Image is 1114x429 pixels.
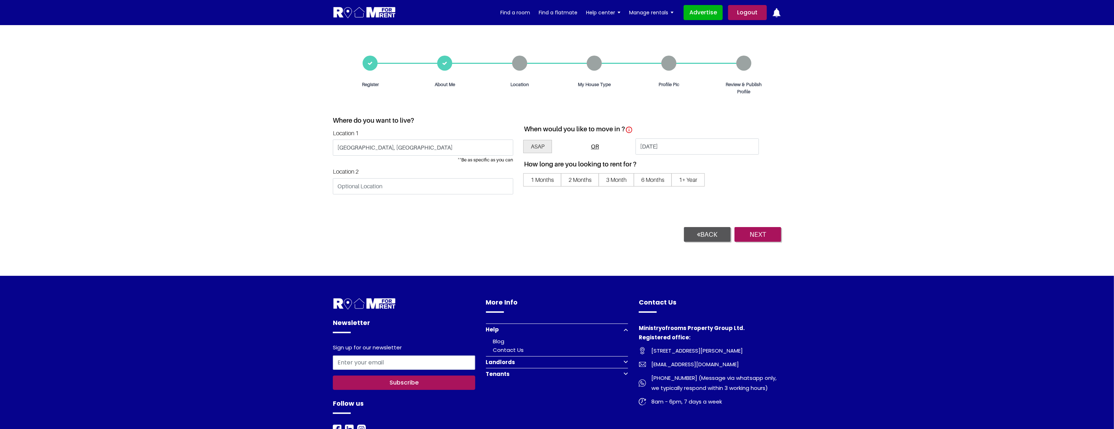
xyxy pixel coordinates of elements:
h4: How long are you looking to rent for ? [524,160,636,174]
h4: Ministryofrooms Property Group Ltd. Registered office: [639,324,781,346]
a: Find a room [500,7,530,18]
img: Info Icon [626,127,632,133]
a: [STREET_ADDRESS][PERSON_NAME] [639,346,781,356]
span: 6 Months [634,173,672,187]
input: Enter your email [333,355,475,370]
a: Blog [493,338,505,345]
span: [EMAIL_ADDRESS][DOMAIN_NAME] [646,359,739,369]
span: [PHONE_NUMBER] (Message via whatsapp only, we typically respond within 3 working hours) [646,373,781,393]
button: Help [486,324,628,335]
input: Optional Location [333,178,513,194]
a: [PHONE_NUMBER] (Message via whatsapp only, we typically respond within 3 working hours) [639,373,781,393]
small: Be as specific as you can [333,157,513,162]
img: Room For Rent [639,398,646,405]
label: Location 2 [333,168,359,175]
a: Logout [728,5,767,20]
button: Tenants [486,368,628,380]
input: Enter Location [333,140,513,156]
span: 2 Months [561,173,599,187]
span: 1 Months [523,173,561,187]
span: 3 Month [599,173,634,187]
a: Help center [586,7,620,18]
input: NEXT [735,227,781,242]
span: OR [591,143,599,150]
span: [STREET_ADDRESS][PERSON_NAME] [646,346,743,356]
span: 1+ Year [671,173,705,187]
img: Room For Rent [639,361,646,368]
label: Sign up for our newsletter [333,344,402,353]
a: Find a flatmate [539,7,577,18]
h4: When would you like to move in ? [524,117,625,138]
a: Contact Us [493,346,524,354]
h4: Newsletter [333,318,475,333]
a: Advertise [684,5,723,20]
label: Location 1 [333,130,359,137]
a: 8am - 6pm, 7 days a week [639,397,781,407]
input: Select a date [636,138,759,155]
a: About Me [407,56,482,88]
a: Manage rentals [629,7,674,18]
img: Room For Rent [333,297,396,311]
h4: More Info [486,297,628,313]
h4: Where do you want to live? [333,117,414,130]
a: BACK [684,227,731,242]
img: Room For Rent [639,347,646,354]
span: Register [349,81,392,88]
span: 8am - 6pm, 7 days a week [646,397,722,407]
span: Location [498,81,541,88]
span: My House Type [573,81,616,88]
h4: Follow us [333,399,475,414]
img: Logo for Room for Rent, featuring a welcoming design with a house icon and modern typography [333,6,396,19]
img: Room For Rent [639,379,646,387]
button: Subscribe [333,376,475,390]
span: Review & Publish Profile [722,81,765,95]
img: ic-notification [772,8,781,17]
button: Landlords [486,356,628,368]
span: Profile Pic [647,81,690,88]
a: [EMAIL_ADDRESS][DOMAIN_NAME] [639,359,781,369]
span: About Me [423,81,466,88]
span: ASAP [523,140,552,153]
h4: Contact Us [639,297,781,313]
